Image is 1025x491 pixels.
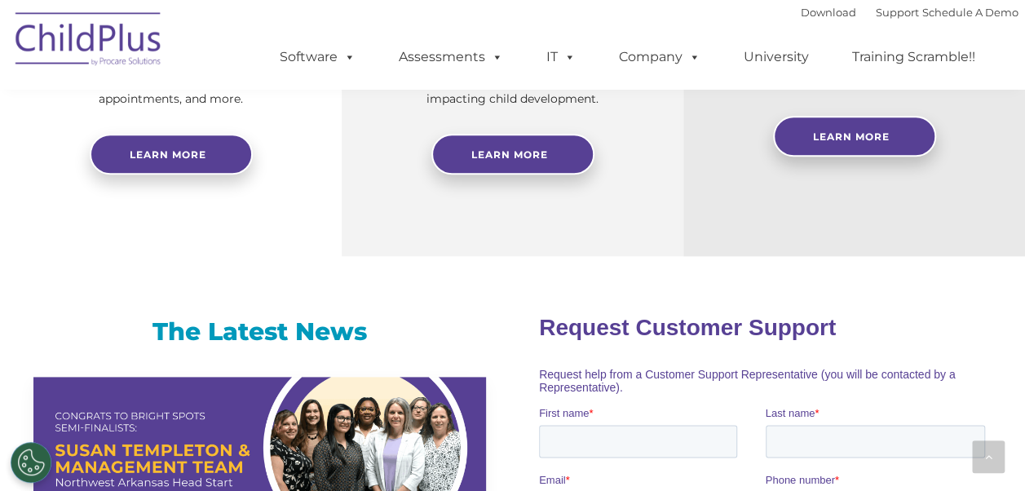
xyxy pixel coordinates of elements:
a: Schedule A Demo [922,6,1018,19]
a: Company [603,41,717,73]
a: IT [530,41,592,73]
a: Learn more [90,134,253,175]
font: | [801,6,1018,19]
span: Learn More [813,130,890,143]
img: ChildPlus by Procare Solutions [7,1,170,82]
button: Cookies Settings [11,442,51,483]
a: University [727,41,825,73]
span: Phone number [227,175,296,187]
a: Software [263,41,372,73]
span: Last name [227,108,276,120]
span: Learn more [130,148,206,161]
span: Learn More [471,148,548,161]
a: Assessments [382,41,519,73]
a: Support [876,6,919,19]
h3: The Latest News [33,316,486,348]
a: Training Scramble!! [836,41,992,73]
a: Download [801,6,856,19]
a: Learn More [431,134,594,175]
a: Learn More [773,116,936,157]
